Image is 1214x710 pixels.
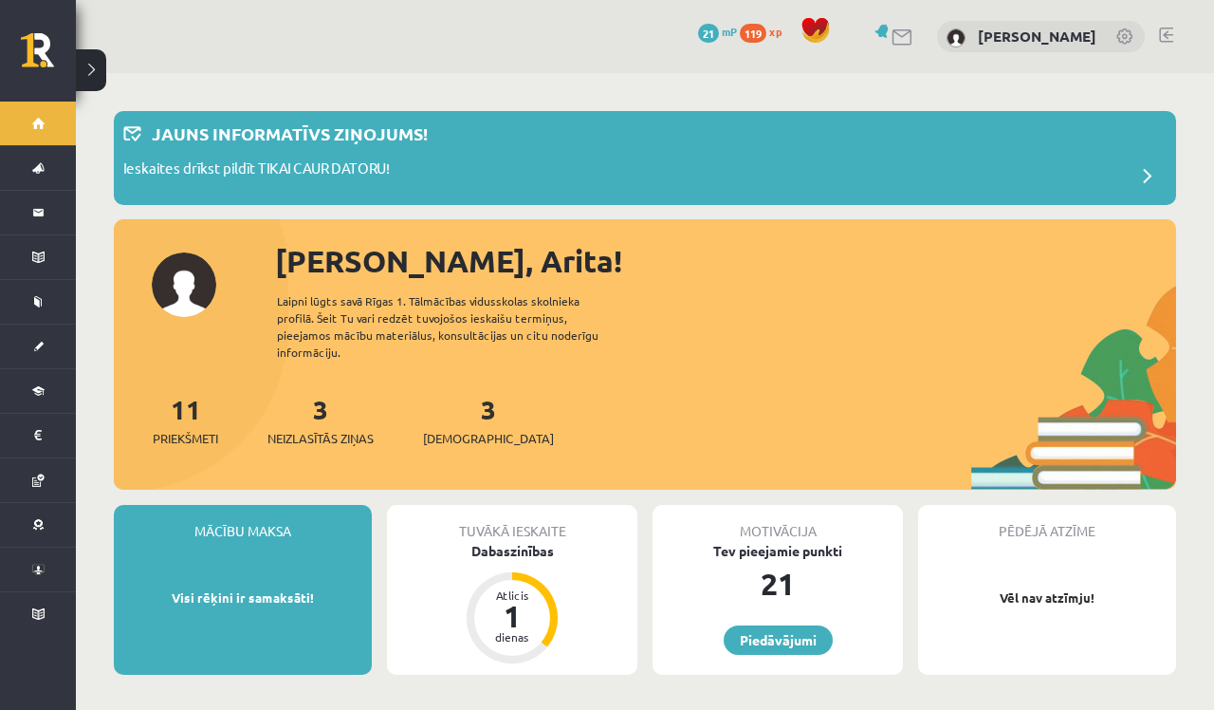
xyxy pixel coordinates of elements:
a: Jauns informatīvs ziņojums! Ieskaites drīkst pildīt TIKAI CAUR DATORU! [123,121,1167,196]
p: Visi rēķini ir samaksāti! [123,589,362,607]
p: Ieskaites drīkst pildīt TIKAI CAUR DATORU! [123,158,390,184]
span: Priekšmeti [153,429,218,448]
a: 3[DEMOGRAPHIC_DATA] [423,392,554,448]
p: Vēl nav atzīmju! [928,589,1167,607]
div: Mācību maksa [114,505,372,541]
img: Arita Lapteva [947,28,966,47]
div: 1 [484,601,541,631]
div: Motivācija [653,505,903,541]
a: 119 xp [740,24,791,39]
p: Jauns informatīvs ziņojums! [152,121,428,146]
div: Atlicis [484,589,541,601]
a: [PERSON_NAME] [978,27,1096,46]
span: 21 [698,24,719,43]
div: Laipni lūgts savā Rīgas 1. Tālmācības vidusskolas skolnieka profilā. Šeit Tu vari redzēt tuvojošo... [277,292,632,361]
a: 11Priekšmeti [153,392,218,448]
div: dienas [484,631,541,643]
div: [PERSON_NAME], Arita! [275,238,1176,284]
span: mP [722,24,737,39]
span: xp [769,24,782,39]
div: Pēdējā atzīme [918,505,1176,541]
span: Neizlasītās ziņas [267,429,374,448]
div: Tuvākā ieskaite [387,505,637,541]
a: 3Neizlasītās ziņas [267,392,374,448]
span: 119 [740,24,766,43]
a: Dabaszinības Atlicis 1 dienas [387,541,637,666]
a: Piedāvājumi [724,626,833,655]
div: Dabaszinības [387,541,637,561]
a: 21 mP [698,24,737,39]
span: [DEMOGRAPHIC_DATA] [423,429,554,448]
div: 21 [653,561,903,607]
div: Tev pieejamie punkti [653,541,903,561]
a: Rīgas 1. Tālmācības vidusskola [21,33,76,81]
